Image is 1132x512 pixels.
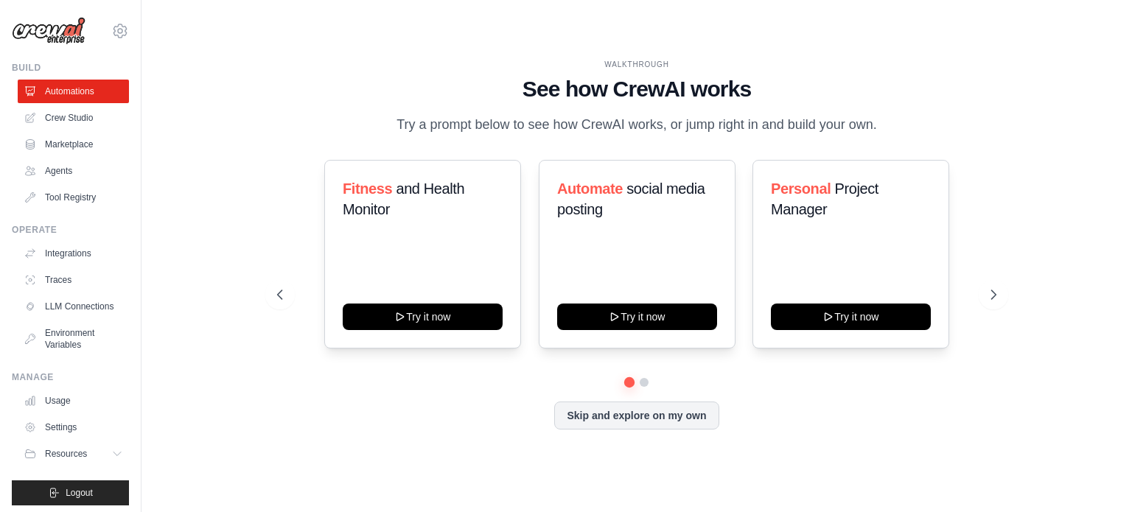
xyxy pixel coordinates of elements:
button: Logout [12,480,129,505]
button: Resources [18,442,129,466]
a: LLM Connections [18,295,129,318]
a: Traces [18,268,129,292]
a: Integrations [18,242,129,265]
a: Settings [18,415,129,439]
span: Fitness [343,180,392,197]
p: Try a prompt below to see how CrewAI works, or jump right in and build your own. [389,114,884,136]
div: Manage [12,371,129,383]
button: Try it now [343,304,503,330]
button: Skip and explore on my own [554,401,719,429]
span: and Health Monitor [343,180,464,217]
a: Agents [18,159,129,183]
button: Try it now [557,304,717,330]
a: Marketplace [18,133,129,156]
a: Crew Studio [18,106,129,130]
span: Personal [771,180,831,197]
span: Project Manager [771,180,878,217]
button: Try it now [771,304,931,330]
span: Resources [45,448,87,460]
img: Logo [12,17,85,45]
span: Logout [66,487,93,499]
span: social media posting [557,180,705,217]
div: Build [12,62,129,74]
div: WALKTHROUGH [277,59,996,70]
a: Environment Variables [18,321,129,357]
div: Operate [12,224,129,236]
h1: See how CrewAI works [277,76,996,102]
a: Tool Registry [18,186,129,209]
span: Automate [557,180,623,197]
a: Automations [18,80,129,103]
a: Usage [18,389,129,413]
